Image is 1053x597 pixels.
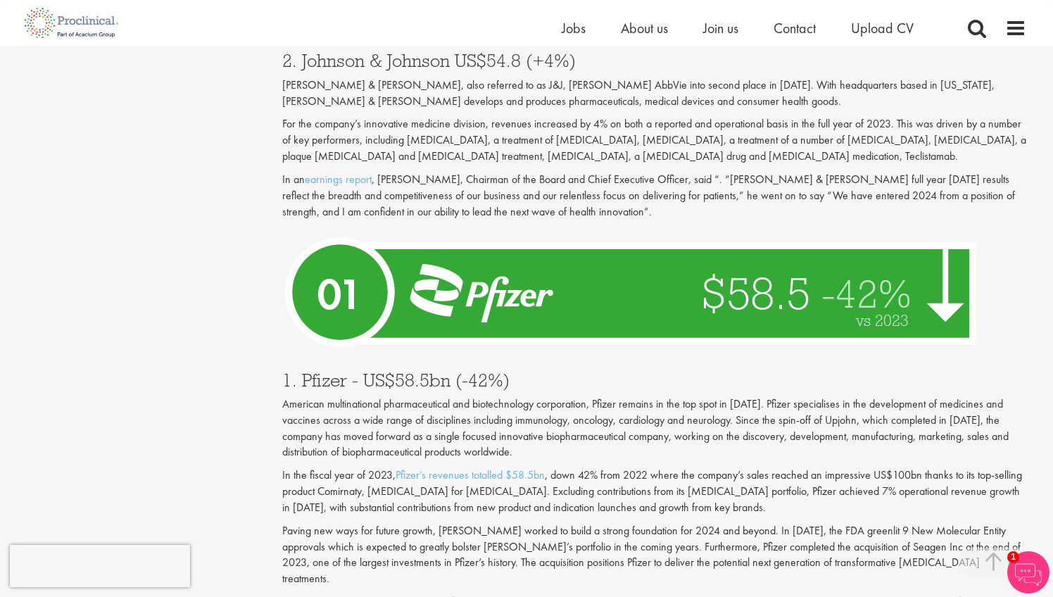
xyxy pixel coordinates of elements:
span: 1 [1007,551,1019,563]
a: Contact [774,19,816,37]
p: In the fiscal year of 2023, , down 42% from 2022 where the company’s sales reached an impressive ... [282,467,1027,516]
p: In an , [PERSON_NAME], Chairman of the Board and Chief Executive Officer, said “. “[PERSON_NAME] ... [282,172,1027,220]
p: [PERSON_NAME] & [PERSON_NAME], also referred to as J&J, [PERSON_NAME] AbbVie into second place in... [282,77,1027,110]
h3: 1. Pfizer - US$58.5bn (-42%) [282,371,1027,389]
a: earnings report [305,172,372,187]
a: Jobs [562,19,586,37]
img: Chatbot [1007,551,1049,593]
p: American multinational pharmaceutical and biotechnology corporation, Pfizer remains in the top sp... [282,396,1027,460]
a: About us [621,19,668,37]
iframe: reCAPTCHA [10,545,190,587]
a: Pfizer’s revenues totalled $58.5bn [396,467,545,482]
p: For the company’s innovative medicine division, revenues increased by 4% on both a reported and o... [282,116,1027,165]
a: Upload CV [851,19,914,37]
h3: 2. Johnson & Johnson US$54.8 (+4%) [282,51,1027,70]
p: Paving new ways for future growth, [PERSON_NAME] worked to build a strong foundation for 2024 and... [282,523,1027,587]
a: Join us [703,19,738,37]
